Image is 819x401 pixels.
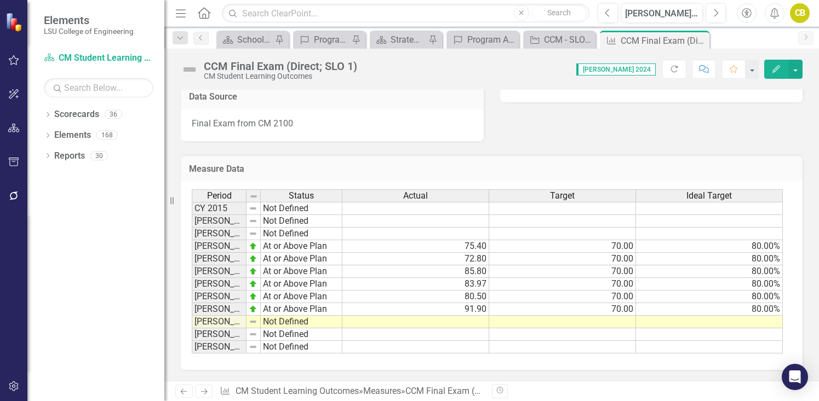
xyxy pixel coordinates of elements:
h3: Measure Data [189,164,794,174]
td: 75.40 [342,240,489,253]
a: Strategic Plan [DATE]-[DATE] [373,33,426,47]
span: Final Exam from CM 2100 [192,118,293,129]
img: 8DAGhfEEPCf229AAAAAElFTkSuQmCC [249,229,257,238]
img: 8DAGhfEEPCf229AAAAAElFTkSuQmCC [249,317,257,326]
td: 80.00% [636,265,783,278]
a: CM Student Learning Outcomes [236,386,359,396]
div: 168 [96,131,118,140]
div: Program Assessment for CCM [467,33,516,47]
a: Programs [296,33,349,47]
td: [PERSON_NAME] 2021 [192,278,247,290]
button: [PERSON_NAME] 2024 [621,3,703,23]
small: LSU College of Engineering [44,27,134,36]
span: [PERSON_NAME] 2024 [576,63,656,75]
td: 80.50 [342,290,489,303]
input: Search ClearPoint... [222,4,589,23]
td: Not Defined [261,328,342,341]
td: At or Above Plan [261,253,342,265]
td: 80.00% [636,303,783,316]
td: 80.00% [636,278,783,290]
td: 70.00 [489,253,636,265]
img: zOikAAAAAElFTkSuQmCC [249,305,257,313]
td: 70.00 [489,290,636,303]
img: zOikAAAAAElFTkSuQmCC [249,292,257,301]
span: Status [289,191,314,201]
img: zOikAAAAAElFTkSuQmCC [249,254,257,263]
input: Search Below... [44,78,153,97]
td: [PERSON_NAME] 2018 [192,240,247,253]
td: [PERSON_NAME] 2016 [192,215,247,228]
img: 8DAGhfEEPCf229AAAAAElFTkSuQmCC [249,204,257,213]
h3: Data Source [189,92,476,102]
div: » » [220,385,483,398]
td: Not Defined [261,228,342,240]
div: 30 [90,151,108,160]
span: Elements [44,14,134,27]
td: [PERSON_NAME] 2025 [192,328,247,341]
div: 36 [105,110,122,119]
img: 8DAGhfEEPCf229AAAAAElFTkSuQmCC [249,342,257,351]
td: At or Above Plan [261,290,342,303]
img: 8DAGhfEEPCf229AAAAAElFTkSuQmCC [249,330,257,339]
td: 80.00% [636,290,783,303]
img: zOikAAAAAElFTkSuQmCC [249,242,257,251]
span: Actual [403,191,428,201]
td: [PERSON_NAME] 2024 [192,316,247,328]
td: 70.00 [489,265,636,278]
div: School of Construction - Goals/Objectives/Initiatives [237,33,272,47]
span: Target [550,191,575,201]
img: ClearPoint Strategy [5,13,25,32]
div: CCM Final Exam (Direct; SLO 1) [405,386,527,396]
img: zOikAAAAAElFTkSuQmCC [249,267,257,276]
a: Measures [363,386,401,396]
div: [PERSON_NAME] 2024 [625,7,700,20]
td: 80.00% [636,253,783,265]
a: Scorecards [54,108,99,121]
a: CM Student Learning Outcomes [44,52,153,65]
a: Program Assessment for CCM [449,33,516,47]
div: CCM - SLO 1 Understand methods, materials, and equipment used in construction [544,33,593,47]
span: Ideal Target [686,191,732,201]
div: CCM Final Exam (Direct; SLO 1) [621,34,707,48]
td: [PERSON_NAME] 2023 [192,303,247,316]
a: CCM - SLO 1 Understand methods, materials, and equipment used in construction [526,33,593,47]
img: zOikAAAAAElFTkSuQmCC [249,280,257,288]
td: CY 2015 [192,202,247,215]
td: At or Above Plan [261,240,342,253]
td: 83.97 [342,278,489,290]
td: 85.80 [342,265,489,278]
td: 70.00 [489,303,636,316]
td: 80.00% [636,240,783,253]
div: Open Intercom Messenger [782,364,808,390]
td: Not Defined [261,202,342,215]
a: Reports [54,150,85,162]
td: At or Above Plan [261,278,342,290]
td: [PERSON_NAME] 2022 [192,290,247,303]
td: [PERSON_NAME] 2020 [192,265,247,278]
td: Not Defined [261,316,342,328]
a: School of Construction - Goals/Objectives/Initiatives [219,33,272,47]
td: [PERSON_NAME] 2026 [192,341,247,353]
button: Search [532,5,587,21]
img: Not Defined [181,61,198,78]
img: 8DAGhfEEPCf229AAAAAElFTkSuQmCC [249,217,257,225]
button: CB [790,3,810,23]
td: Not Defined [261,341,342,353]
div: CM Student Learning Outcomes [204,72,357,80]
td: 70.00 [489,278,636,290]
div: Strategic Plan [DATE]-[DATE] [391,33,426,47]
td: [PERSON_NAME] 2017 [192,228,247,240]
td: 72.80 [342,253,489,265]
td: [PERSON_NAME] 2019 [192,253,247,265]
td: At or Above Plan [261,303,342,316]
td: At or Above Plan [261,265,342,278]
img: 8DAGhfEEPCf229AAAAAElFTkSuQmCC [249,192,258,201]
span: Period [207,191,232,201]
a: Elements [54,129,91,142]
span: Search [547,8,571,17]
td: 91.90 [342,303,489,316]
div: Programs [314,33,349,47]
td: Not Defined [261,215,342,228]
div: CCM Final Exam (Direct; SLO 1) [204,60,357,72]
